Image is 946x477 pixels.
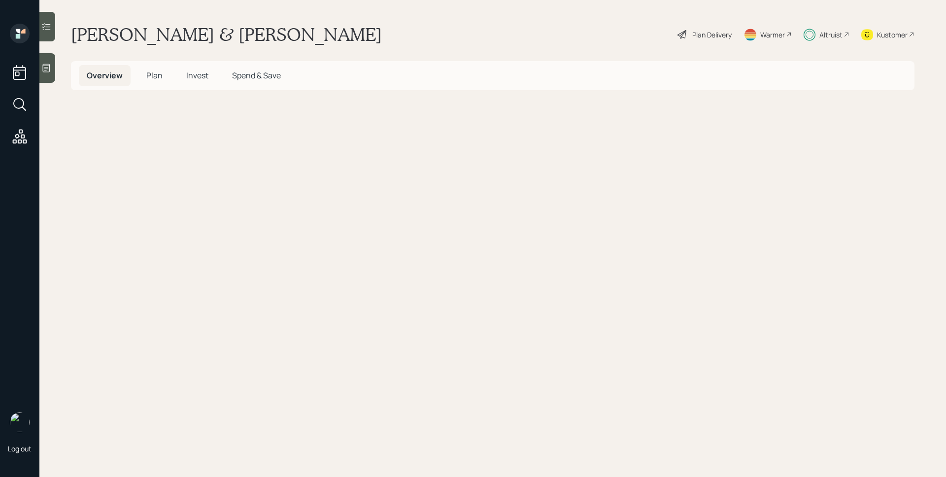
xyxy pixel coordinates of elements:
[87,70,123,81] span: Overview
[232,70,281,81] span: Spend & Save
[8,444,32,453] div: Log out
[146,70,163,81] span: Plan
[819,30,843,40] div: Altruist
[692,30,732,40] div: Plan Delivery
[760,30,785,40] div: Warmer
[877,30,908,40] div: Kustomer
[186,70,208,81] span: Invest
[71,24,382,45] h1: [PERSON_NAME] & [PERSON_NAME]
[10,412,30,432] img: james-distasi-headshot.png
